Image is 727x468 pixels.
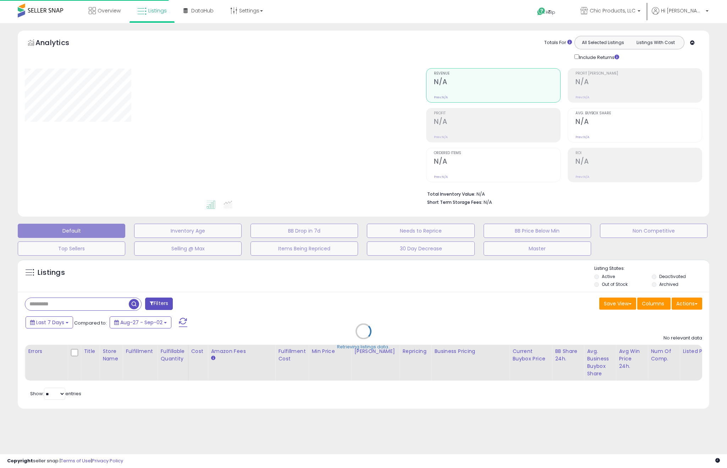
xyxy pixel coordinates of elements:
small: Prev: N/A [575,175,589,179]
h2: N/A [434,157,560,167]
small: Prev: N/A [575,135,589,139]
span: Ordered Items [434,151,560,155]
span: Profit [PERSON_NAME] [575,72,702,76]
span: ROI [575,151,702,155]
button: Items Being Repriced [250,241,358,256]
span: N/A [484,199,492,206]
small: Prev: N/A [434,175,448,179]
button: BB Price Below Min [484,224,591,238]
div: Totals For [544,39,572,46]
span: Listings [148,7,167,14]
button: Non Competitive [600,224,707,238]
h5: Analytics [35,38,83,49]
li: N/A [427,189,697,198]
button: Selling @ Max [134,241,242,256]
span: Profit [434,111,560,115]
span: DataHub [191,7,214,14]
a: Help [532,2,569,23]
span: Revenue [434,72,560,76]
div: Include Returns [569,53,628,61]
small: Prev: N/A [434,95,448,99]
button: Listings With Cost [629,38,682,47]
h2: N/A [575,78,702,87]
span: Hi [PERSON_NAME] [661,7,704,14]
button: Master [484,241,591,256]
button: Top Sellers [18,241,125,256]
button: Needs to Reprice [367,224,474,238]
span: Chic Products, LLC [590,7,635,14]
button: Inventory Age [134,224,242,238]
b: Short Term Storage Fees: [427,199,483,205]
h2: N/A [575,157,702,167]
i: Get Help [537,7,546,16]
button: 30 Day Decrease [367,241,474,256]
button: All Selected Listings [577,38,629,47]
span: Overview [98,7,121,14]
span: Avg. Buybox Share [575,111,702,115]
button: BB Drop in 7d [250,224,358,238]
a: Hi [PERSON_NAME] [652,7,709,23]
span: Help [546,9,555,15]
h2: N/A [575,118,702,127]
div: Retrieving listings data.. [337,344,390,350]
button: Default [18,224,125,238]
small: Prev: N/A [575,95,589,99]
small: Prev: N/A [434,135,448,139]
h2: N/A [434,78,560,87]
b: Total Inventory Value: [427,191,475,197]
h2: N/A [434,118,560,127]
